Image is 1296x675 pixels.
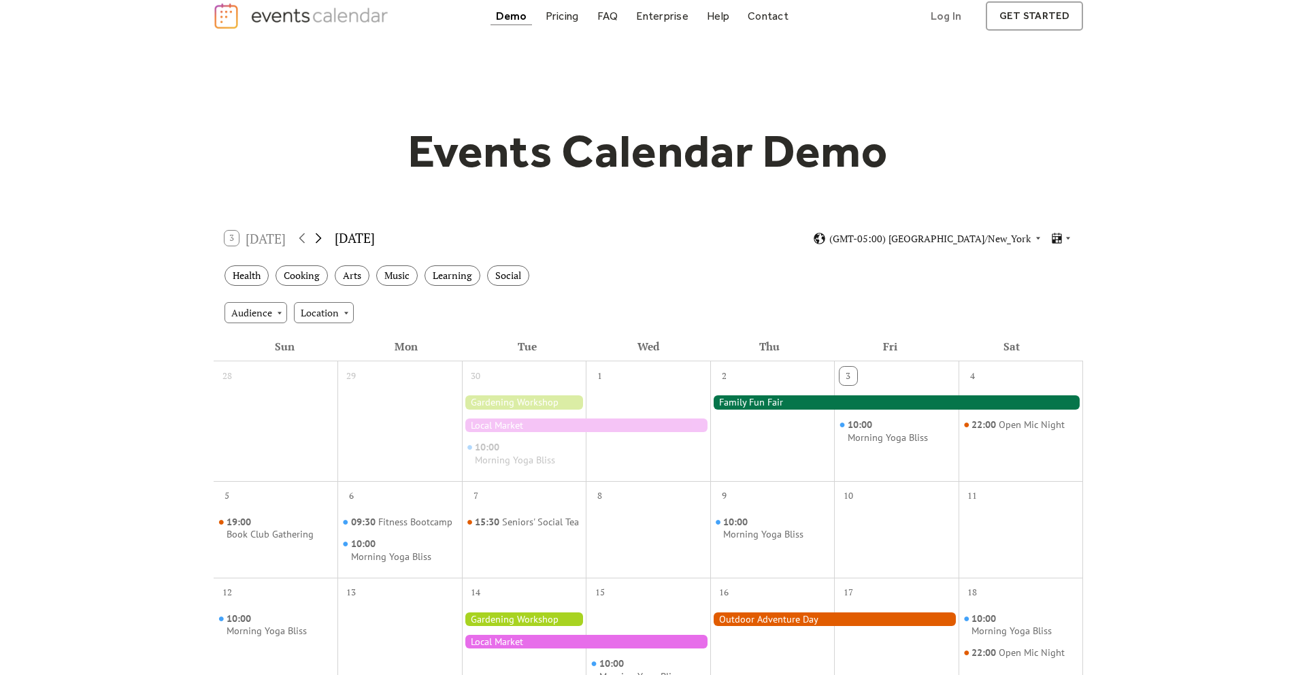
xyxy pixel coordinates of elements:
[491,7,533,25] a: Demo
[986,1,1083,31] a: get started
[917,1,975,31] a: Log In
[387,123,910,179] h1: Events Calendar Demo
[597,12,618,20] div: FAQ
[636,12,688,20] div: Enterprise
[742,7,794,25] a: Contact
[748,12,788,20] div: Contact
[592,7,624,25] a: FAQ
[707,12,729,20] div: Help
[631,7,693,25] a: Enterprise
[540,7,584,25] a: Pricing
[701,7,735,25] a: Help
[496,12,527,20] div: Demo
[213,2,393,30] a: home
[546,12,579,20] div: Pricing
